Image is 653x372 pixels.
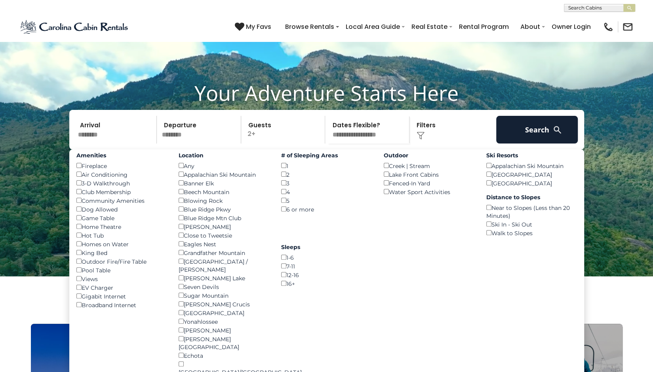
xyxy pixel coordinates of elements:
[486,193,577,201] label: Distance to Slopes
[30,296,624,324] h3: Select Your Destination
[76,205,167,213] div: Dog Allowed
[246,22,271,32] span: My Favs
[76,179,167,187] div: 3-D Walkthrough
[179,282,269,291] div: Seven Devils
[179,274,269,282] div: [PERSON_NAME] Lake
[281,243,372,251] label: Sleeps
[281,270,372,279] div: 12-16
[496,116,578,144] button: Search
[179,334,269,351] div: [PERSON_NAME][GEOGRAPHIC_DATA]
[76,240,167,248] div: Homes on Water
[486,220,577,228] div: Ski In - Ski Out
[179,257,269,274] div: [GEOGRAPHIC_DATA] / [PERSON_NAME]
[179,317,269,326] div: Yonahlossee
[486,170,577,179] div: [GEOGRAPHIC_DATA]
[384,187,474,196] div: Water Sport Activities
[179,291,269,300] div: Sugar Mountain
[384,161,474,170] div: Creek | Stream
[179,308,269,317] div: [GEOGRAPHIC_DATA]
[179,351,269,360] div: Echota
[76,292,167,300] div: Gigabit Internet
[516,20,544,34] a: About
[235,22,273,32] a: My Favs
[76,283,167,292] div: EV Charger
[281,187,372,196] div: 4
[281,196,372,205] div: 5
[384,179,474,187] div: Fenced-In Yard
[603,21,614,32] img: phone-regular-black.png
[342,20,404,34] a: Local Area Guide
[281,170,372,179] div: 2
[76,248,167,257] div: King Bed
[179,231,269,240] div: Close to Tweetsie
[281,161,372,170] div: 1
[455,20,513,34] a: Rental Program
[281,151,372,159] label: # of Sleeping Areas
[179,248,269,257] div: Grandfather Mountain
[6,81,647,105] h1: Your Adventure Starts Here
[76,151,167,159] label: Amenities
[179,240,269,248] div: Eagles Nest
[179,205,269,213] div: Blue Ridge Pkwy
[179,222,269,231] div: [PERSON_NAME]
[486,203,577,220] div: Near to Slopes (Less than 20 Minutes)
[417,132,425,140] img: filter--v1.png
[76,266,167,274] div: Pool Table
[179,161,269,170] div: Any
[76,300,167,309] div: Broadband Internet
[486,179,577,187] div: [GEOGRAPHIC_DATA]
[281,205,372,213] div: 6 or more
[179,300,269,308] div: [PERSON_NAME] Crucis
[76,170,167,179] div: Air Conditioning
[281,262,372,270] div: 7-11
[384,170,474,179] div: Lake Front Cabins
[407,20,451,34] a: Real Estate
[281,20,338,34] a: Browse Rentals
[76,231,167,240] div: Hot Tub
[76,196,167,205] div: Community Amenities
[281,253,372,262] div: 1-6
[76,187,167,196] div: Club Membership
[20,19,129,35] img: Blue-2.png
[76,161,167,170] div: Fireplace
[76,257,167,266] div: Outdoor Fire/Fire Table
[552,125,562,135] img: search-regular-white.png
[486,151,577,159] label: Ski Resorts
[76,274,167,283] div: Views
[281,279,372,288] div: 16+
[281,179,372,187] div: 3
[486,228,577,237] div: Walk to Slopes
[179,196,269,205] div: Blowing Rock
[179,213,269,222] div: Blue Ridge Mtn Club
[622,21,633,32] img: mail-regular-black.png
[548,20,595,34] a: Owner Login
[179,187,269,196] div: Beech Mountain
[179,170,269,179] div: Appalachian Ski Mountain
[244,116,325,144] p: 2+
[486,161,577,170] div: Appalachian Ski Mountain
[76,213,167,222] div: Game Table
[179,179,269,187] div: Banner Elk
[179,326,269,334] div: [PERSON_NAME]
[76,222,167,231] div: Home Theatre
[179,151,269,159] label: Location
[384,151,474,159] label: Outdoor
